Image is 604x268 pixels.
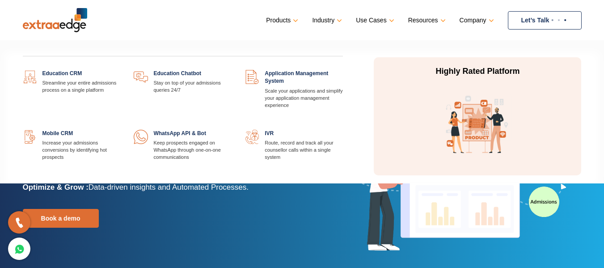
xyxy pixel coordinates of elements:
a: Industry [312,14,340,27]
b: Optimize & Grow : [23,183,89,191]
a: Book a demo [23,209,99,228]
p: Highly Rated Platform [393,66,562,77]
a: Company [460,14,492,27]
span: Data-driven insights and Automated Processes. [89,183,249,191]
a: Use Cases [356,14,392,27]
a: Resources [408,14,444,27]
a: Products [266,14,296,27]
a: Let’s Talk [508,11,582,30]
